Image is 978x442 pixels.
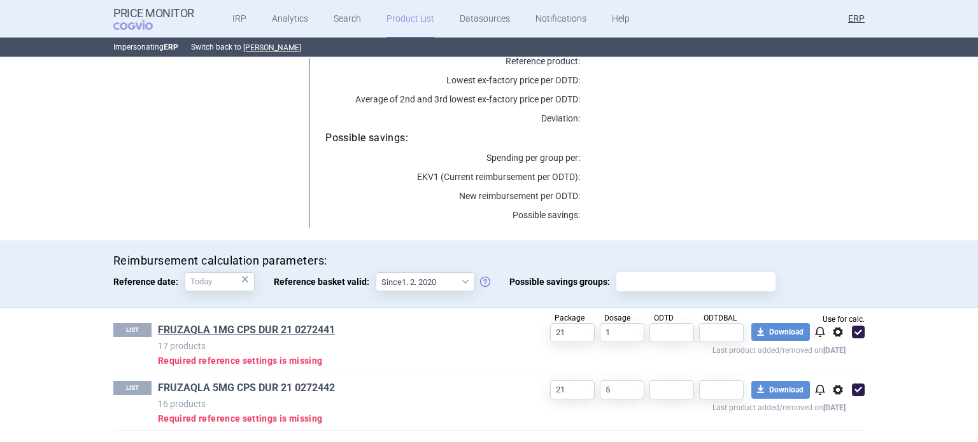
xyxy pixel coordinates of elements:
button: Download [751,323,810,341]
strong: [DATE] [823,346,846,355]
a: Price MonitorCOGVIO [113,7,194,31]
select: Reference basket valid: [376,272,475,291]
p: Possible savings: [325,209,580,221]
h5: Possible savings: [325,131,865,145]
input: Possible savings groups: [621,273,771,290]
span: Use for calc. [823,315,865,323]
div: × [241,272,249,286]
h1: FRUZAQLA 1MG CPS DUR 21 0272441 [158,323,511,340]
p: LIST [113,381,152,395]
span: Reference date: [113,272,185,291]
h1: FRUZAQLA 5MG CPS DUR 21 0272442 [158,381,511,397]
span: Possible savings groups: [509,272,616,291]
p: Spending per group per : [325,151,580,164]
button: [PERSON_NAME] [243,43,301,53]
span: Reference basket valid: [274,272,376,291]
span: Package [555,314,585,322]
p: Average of 2nd and 3rd lowest ex-factory price per ODTD: [325,93,580,106]
p: 17 products [158,340,511,352]
p: Impersonating Switch back to [113,38,865,57]
p: Last product added/removed on [511,400,846,412]
p: Deviation: [325,112,580,125]
p: Required reference settings is missing [158,413,511,425]
strong: Price Monitor [113,7,194,20]
p: Required reference settings is missing [158,355,511,367]
p: EKV1 (Current reimbursement per ODTD): [325,170,580,183]
span: Dosage [604,314,630,322]
p: LIST [113,323,152,337]
p: 16 products [158,397,511,410]
a: FRUZAQLA 1MG CPS DUR 21 0272441 [158,323,335,337]
strong: ERP [164,43,178,52]
span: ODTD [654,314,674,322]
p: Lowest ex-factory price per ODTD: [325,74,580,86]
input: Reference date:× [185,272,255,291]
p: Last product added/removed on [511,343,846,355]
strong: [DATE] [823,403,846,412]
span: ODTDBAL [704,314,737,322]
h4: Reimbursement calculation parameters: [113,253,865,269]
p: New reimbursement per ODTD: [325,190,580,202]
a: FRUZAQLA 5MG CPS DUR 21 0272442 [158,381,335,395]
button: Download [751,381,810,399]
span: COGVIO [113,20,171,30]
p: Reference product: [325,55,580,67]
